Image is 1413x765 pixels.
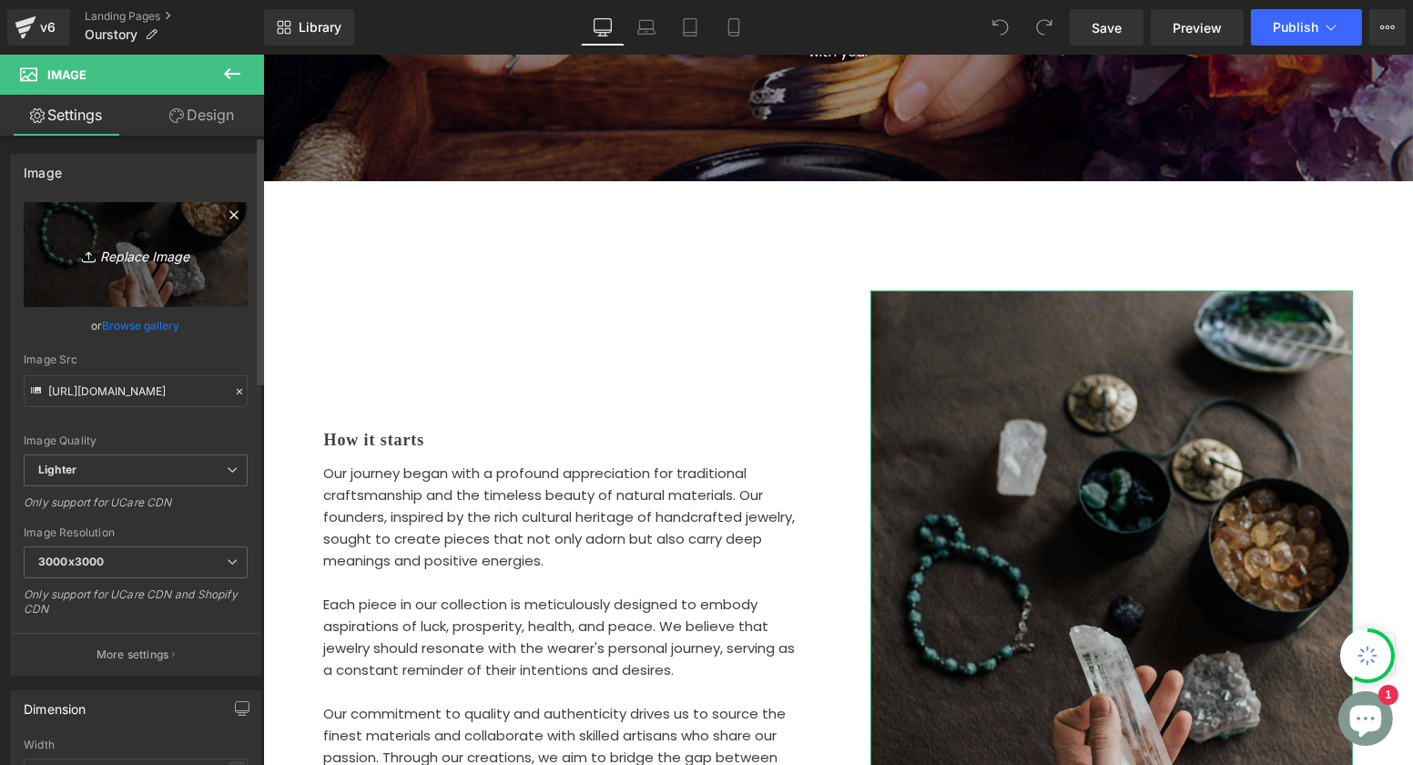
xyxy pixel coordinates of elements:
a: v6 [7,9,70,46]
div: Image [24,155,62,180]
div: or [24,316,248,335]
div: Only support for UCare CDN and Shopify CDN [24,587,248,628]
div: Image Src [24,353,248,366]
button: Undo [982,9,1019,46]
a: Preview [1151,9,1244,46]
div: Dimension [24,691,86,717]
iframe: To enrich screen reader interactions, please activate Accessibility in Grammarly extension settings [263,55,1413,765]
b: 3000x3000 [38,555,104,568]
a: Landing Pages [85,9,264,24]
div: v6 [36,15,59,39]
div: Image Quality [24,434,248,447]
span: Preview [1173,18,1222,37]
b: Lighter [38,463,76,476]
button: More [1369,9,1406,46]
a: New Library [264,9,354,46]
span: Ourstory [85,27,137,42]
div: Width [24,739,248,751]
a: Tablet [668,9,712,46]
a: Laptop [625,9,668,46]
button: Redo [1026,9,1062,46]
span: Library [299,19,341,36]
a: Browse gallery [103,310,180,342]
button: Publish [1251,9,1362,46]
span: Publish [1273,20,1318,35]
div: Image Resolution [24,526,248,539]
a: Design [136,95,268,136]
button: More settings [11,633,260,676]
inbox-online-store-chat: Shopify online store chat [1070,637,1135,696]
p: More settings [97,647,169,663]
p: Our commitment to quality and authenticity drives us to source the finest materials and collabora... [61,648,544,758]
i: Replace Image [63,243,208,266]
div: Only support for UCare CDN [24,495,248,522]
a: Mobile [712,9,756,46]
span: Save [1092,18,1122,37]
span: Image [47,67,86,82]
input: Link [24,375,248,407]
a: Desktop [581,9,625,46]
